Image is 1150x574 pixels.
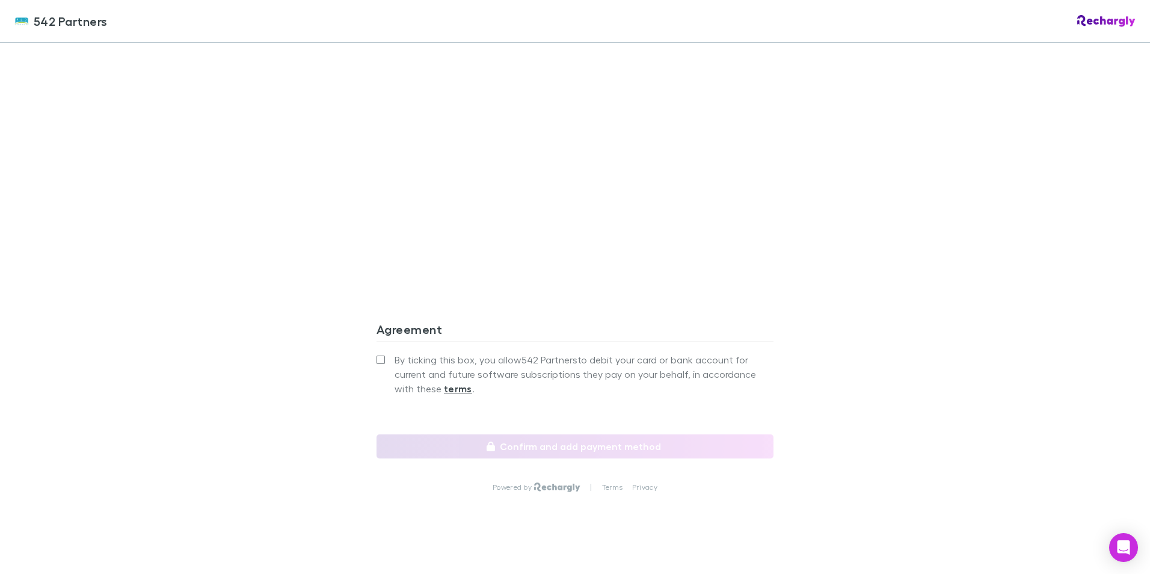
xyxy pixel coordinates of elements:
p: Powered by [493,483,534,492]
a: Privacy [632,483,657,492]
img: 542 Partners's Logo [14,14,29,28]
img: Rechargly Logo [534,483,580,492]
a: Terms [602,483,623,492]
strong: terms [444,383,472,395]
span: By ticking this box, you allow 542 Partners to debit your card or bank account for current and fu... [395,353,773,396]
img: Rechargly Logo [1077,15,1136,27]
p: | [590,483,592,492]
div: Open Intercom Messenger [1109,533,1138,562]
h3: Agreement [377,322,773,341]
button: Confirm and add payment method [377,434,773,458]
span: 542 Partners [34,12,108,30]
